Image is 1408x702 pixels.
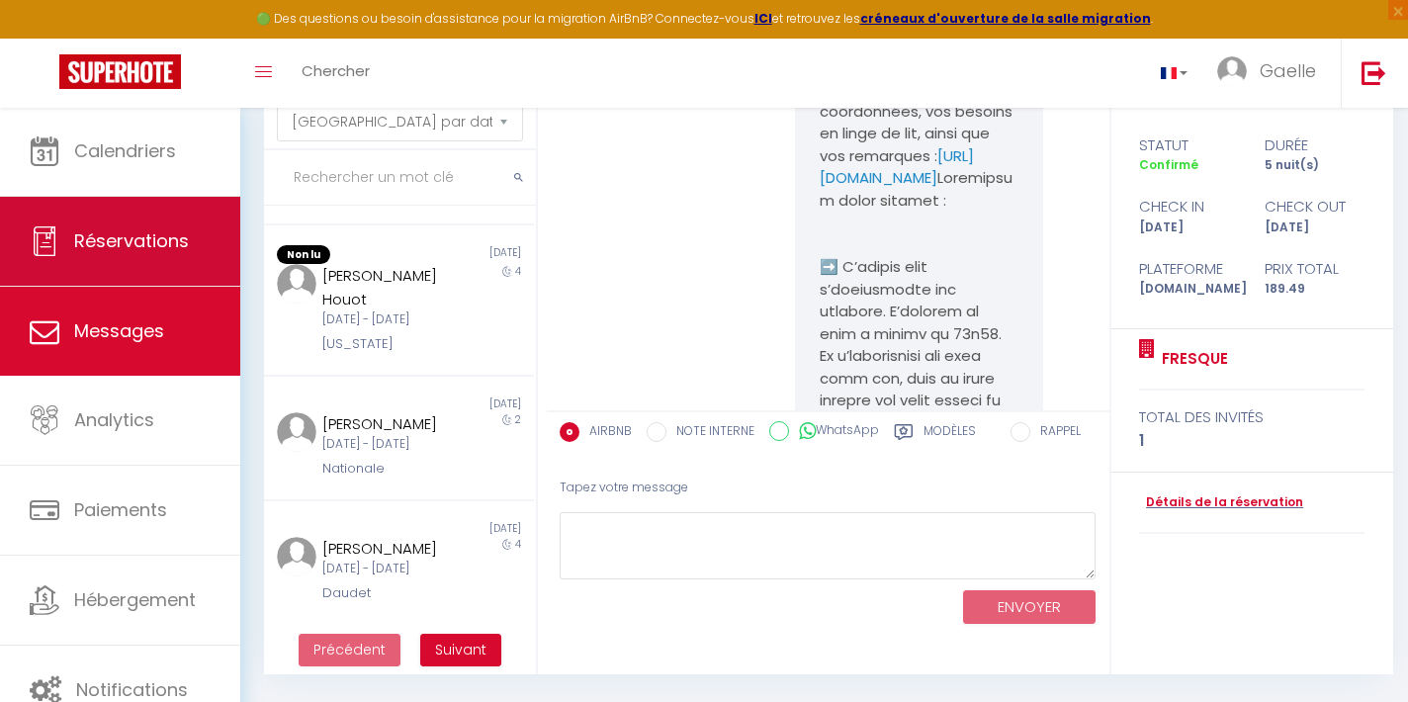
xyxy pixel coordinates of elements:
a: créneaux d'ouverture de la salle migration [860,10,1151,27]
div: Tapez votre message [560,464,1097,512]
a: Détails de la réservation [1139,493,1303,512]
div: 5 nuit(s) [1252,156,1377,175]
img: ... [277,537,316,576]
img: ... [277,412,316,452]
button: ENVOYER [963,590,1096,625]
span: Analytics [74,407,154,432]
div: [DATE] [398,396,533,412]
img: ... [277,264,316,304]
span: Chercher [302,60,370,81]
div: [DATE] [398,245,533,265]
span: Paiements [74,497,167,522]
div: durée [1252,133,1377,157]
div: [PERSON_NAME] [322,412,454,436]
div: Daudet [322,583,454,603]
span: Calendriers [74,138,176,163]
span: Réservations [74,228,189,253]
span: Précédent [313,640,386,659]
div: [DATE] [1126,219,1252,237]
div: [PERSON_NAME] Houot [322,264,454,310]
div: [DATE] - [DATE] [322,560,454,578]
label: NOTE INTERNE [666,422,754,444]
span: 2 [515,412,521,427]
div: 1 [1139,429,1364,453]
label: Modèles [924,422,976,447]
div: [DATE] [398,521,533,537]
div: check in [1126,195,1252,219]
span: Notifications [76,677,188,702]
a: [URL][DOMAIN_NAME] [820,145,974,189]
div: Nationale [322,459,454,479]
a: Fresque [1155,347,1228,371]
label: RAPPEL [1030,422,1081,444]
span: 4 [515,537,521,552]
span: Gaelle [1260,58,1316,83]
a: ICI [754,10,772,27]
div: 189.49 [1252,280,1377,299]
div: [PERSON_NAME] [322,537,454,561]
label: WhatsApp [789,421,879,443]
span: Non lu [277,245,330,265]
span: Confirmé [1139,156,1198,173]
div: Plateforme [1126,257,1252,281]
div: Prix total [1252,257,1377,281]
img: logout [1362,60,1386,85]
button: Previous [299,634,400,667]
div: statut [1126,133,1252,157]
div: [DATE] - [DATE] [322,435,454,454]
span: Hébergement [74,587,196,612]
input: Rechercher un mot clé [264,150,536,206]
div: [DATE] [1252,219,1377,237]
a: Chercher [287,39,385,108]
div: [DATE] - [DATE] [322,310,454,329]
label: AIRBNB [579,422,632,444]
a: ... Gaelle [1202,39,1341,108]
div: [US_STATE] [322,334,454,354]
button: Ouvrir le widget de chat LiveChat [16,8,75,67]
span: 4 [515,264,521,279]
img: Super Booking [59,54,181,89]
div: total des invités [1139,405,1364,429]
div: check out [1252,195,1377,219]
span: Messages [74,318,164,343]
img: ... [1217,56,1247,86]
div: [DOMAIN_NAME] [1126,280,1252,299]
button: Next [420,634,501,667]
span: Suivant [435,640,486,659]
